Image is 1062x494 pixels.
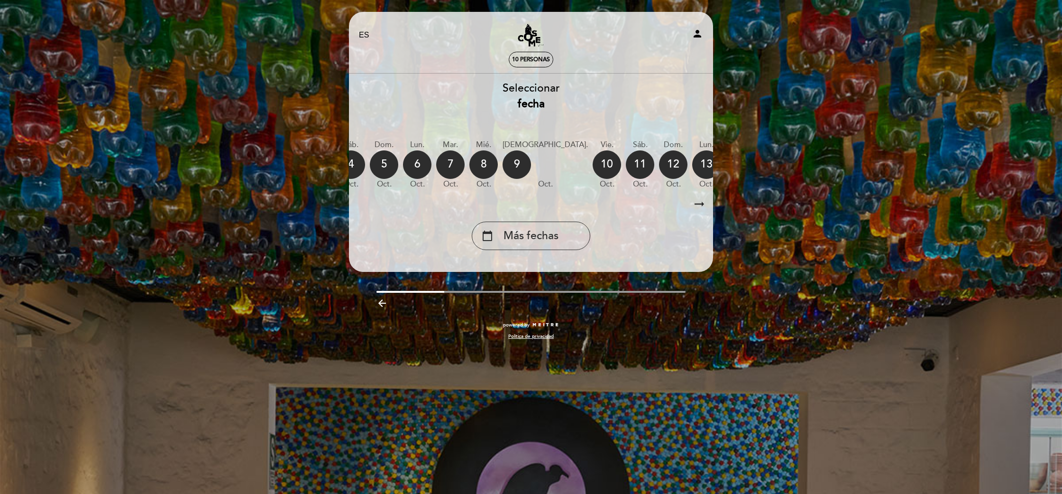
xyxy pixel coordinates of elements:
[508,333,554,340] a: Política de privacidad
[348,81,714,112] div: Seleccionar
[469,140,498,150] div: mié.
[503,140,588,150] div: [DEMOGRAPHIC_DATA].
[337,179,365,190] div: oct.
[503,322,559,328] a: powered by
[436,140,465,150] div: mar.
[403,150,431,179] div: 6
[659,140,687,150] div: dom.
[337,150,365,179] div: 4
[593,150,621,179] div: 10
[692,28,703,43] button: person
[692,140,721,150] div: lun.
[436,179,465,190] div: oct.
[370,140,398,150] div: dom.
[518,97,545,111] b: fecha
[692,28,703,39] i: person
[337,140,365,150] div: sáb.
[626,140,654,150] div: sáb.
[376,298,388,309] i: arrow_backward
[692,179,721,190] div: oct.
[626,179,654,190] div: oct.
[512,56,550,63] span: 10 personas
[659,179,687,190] div: oct.
[370,150,398,179] div: 5
[692,194,706,214] i: arrow_right_alt
[503,179,588,190] div: oct.
[482,228,493,244] i: calendar_today
[532,323,559,327] img: MEITRE
[370,179,398,190] div: oct.
[626,150,654,179] div: 11
[659,150,687,179] div: 12
[503,322,530,328] span: powered by
[593,179,621,190] div: oct.
[469,179,498,190] div: oct.
[403,179,431,190] div: oct.
[436,150,465,179] div: 7
[403,140,431,150] div: lun.
[469,150,498,179] div: 8
[593,140,621,150] div: vie.
[692,150,721,179] div: 13
[504,228,558,244] span: Más fechas
[472,22,590,48] a: [PERSON_NAME] Restaurante y Bar
[503,150,531,179] div: 9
